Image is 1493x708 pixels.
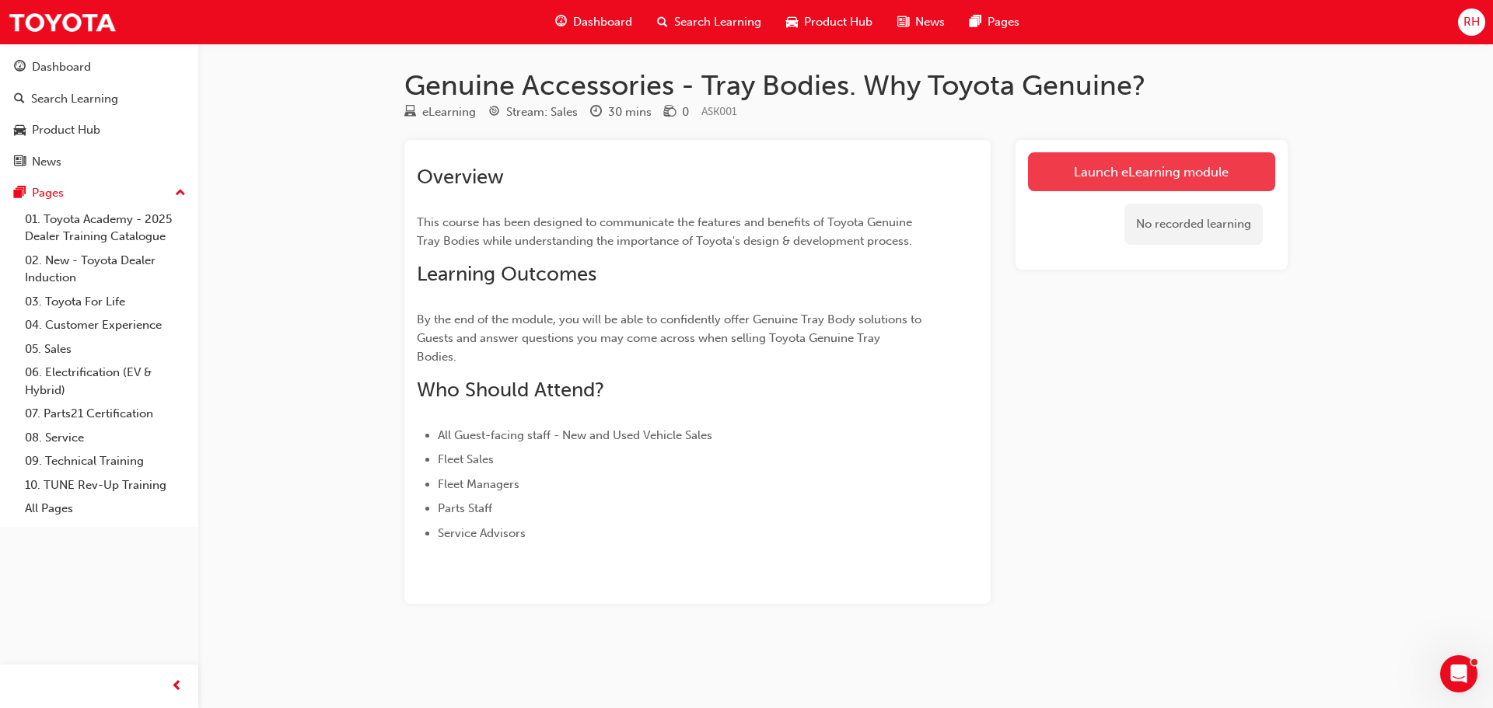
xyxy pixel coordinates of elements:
button: Pages [6,179,192,208]
span: Fleet Sales [438,452,494,466]
span: up-icon [175,183,186,204]
a: 08. Service [19,426,192,450]
button: DashboardSearch LearningProduct HubNews [6,50,192,179]
div: Pages [32,184,64,202]
div: Type [404,103,476,122]
a: Dashboard [6,53,192,82]
a: car-iconProduct Hub [774,6,885,38]
span: Learning Outcomes [417,262,596,286]
a: pages-iconPages [957,6,1032,38]
span: prev-icon [171,677,183,696]
button: RH [1458,9,1485,36]
a: news-iconNews [885,6,957,38]
span: target-icon [488,106,500,120]
a: search-iconSearch Learning [645,6,774,38]
div: Duration [590,103,652,122]
span: Fleet Managers [438,477,519,491]
div: eLearning [422,103,476,121]
img: Trak [8,5,117,40]
div: Stream [488,103,578,122]
a: Search Learning [6,85,192,113]
a: 10. TUNE Rev-Up Training [19,473,192,497]
span: search-icon [14,92,25,106]
a: 01. Toyota Academy - 2025 Dealer Training Catalogue [19,208,192,249]
div: Stream: Sales [506,103,578,121]
span: money-icon [664,106,676,120]
span: Search Learning [674,13,761,31]
a: Launch eLearning module [1028,152,1275,191]
div: Price [664,103,689,122]
a: 02. New - Toyota Dealer Induction [19,249,192,290]
span: News [915,13,945,31]
span: Who Should Attend? [417,378,604,402]
iframe: Intercom live chat [1440,655,1477,692]
a: 05. Sales [19,337,192,361]
span: Overview [417,165,504,189]
span: clock-icon [590,106,602,120]
span: car-icon [14,124,26,138]
span: By the end of the module, you will be able to confidently offer Genuine Tray Body solutions to Gu... [417,312,925,364]
a: guage-iconDashboard [543,6,645,38]
div: Search Learning [31,90,118,108]
div: Product Hub [32,121,100,139]
span: Pages [988,13,1019,31]
span: car-icon [786,12,798,32]
a: News [6,148,192,176]
a: 09. Technical Training [19,449,192,473]
span: guage-icon [14,61,26,75]
div: No recorded learning [1124,204,1263,245]
div: 30 mins [608,103,652,121]
span: search-icon [657,12,668,32]
span: Service Advisors [438,526,526,540]
span: RH [1463,13,1480,31]
a: All Pages [19,497,192,521]
div: News [32,153,61,171]
span: pages-icon [970,12,981,32]
div: Dashboard [32,58,91,76]
span: news-icon [14,155,26,169]
span: This course has been designed to communicate the features and benefits of Toyota Genuine Tray Bod... [417,215,915,248]
span: pages-icon [14,187,26,201]
span: Learning resource code [701,105,737,118]
span: Parts Staff [438,501,492,515]
span: news-icon [897,12,909,32]
a: Product Hub [6,116,192,145]
span: All Guest-facing staff - New and Used Vehicle Sales [438,428,712,442]
a: 04. Customer Experience [19,313,192,337]
span: Dashboard [573,13,632,31]
div: 0 [682,103,689,121]
h1: Genuine Accessories - Tray Bodies. Why Toyota Genuine? [404,68,1288,103]
a: 06. Electrification (EV & Hybrid) [19,361,192,402]
a: 07. Parts21 Certification [19,402,192,426]
span: learningResourceType_ELEARNING-icon [404,106,416,120]
span: Product Hub [804,13,872,31]
a: 03. Toyota For Life [19,290,192,314]
span: guage-icon [555,12,567,32]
